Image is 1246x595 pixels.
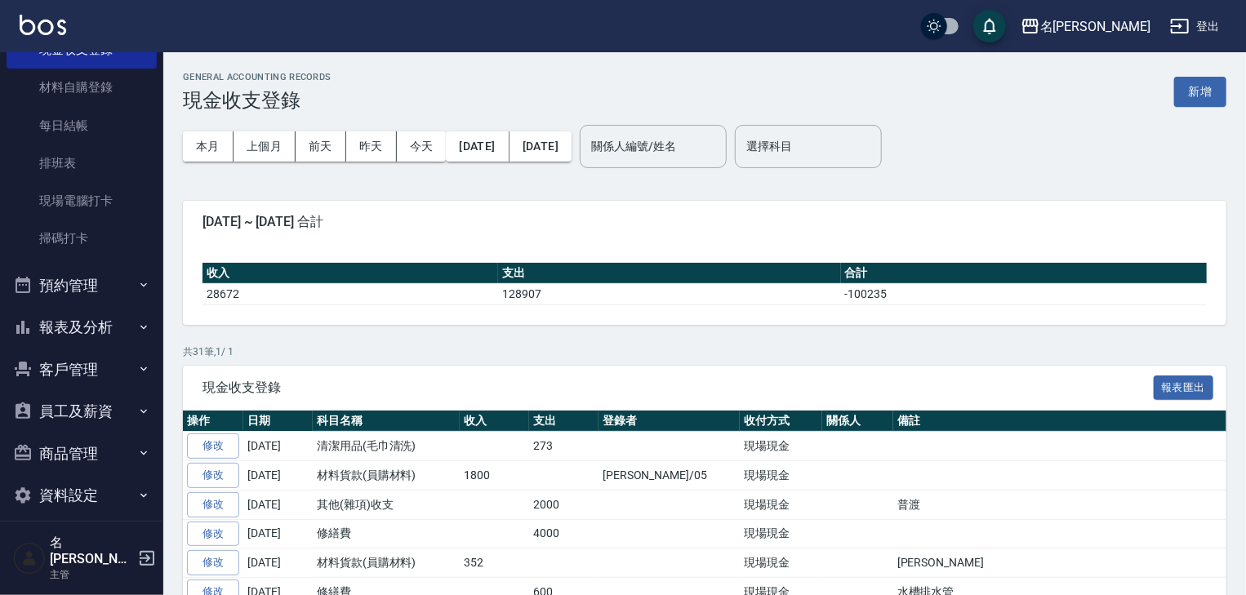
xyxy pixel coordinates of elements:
[1174,83,1226,99] a: 新增
[7,69,157,106] a: 材料自購登錄
[50,535,133,567] h5: 名[PERSON_NAME]
[243,411,313,432] th: 日期
[841,283,1207,304] td: -100235
[183,411,243,432] th: 操作
[599,461,740,491] td: [PERSON_NAME]/05
[740,432,822,461] td: 現場現金
[7,433,157,475] button: 商品管理
[498,283,841,304] td: 128907
[296,131,346,162] button: 前天
[529,411,599,432] th: 支出
[1164,11,1226,42] button: 登出
[313,519,460,548] td: 修繕費
[1174,77,1226,107] button: 新增
[7,220,157,257] a: 掃碼打卡
[183,131,234,162] button: 本月
[313,432,460,461] td: 清潔用品(毛巾清洗)
[313,411,460,432] th: 科目名稱
[183,344,1226,359] p: 共 31 筆, 1 / 1
[460,461,529,491] td: 1800
[7,264,157,307] button: 預約管理
[243,432,313,461] td: [DATE]
[313,548,460,578] td: 材料貨款(員購材料)
[529,519,599,548] td: 4000
[187,463,239,488] a: 修改
[1154,375,1214,401] button: 報表匯出
[740,411,822,432] th: 收付方式
[7,390,157,433] button: 員工及薪資
[498,263,841,284] th: 支出
[187,492,239,517] a: 修改
[973,10,1006,42] button: save
[202,380,1154,396] span: 現金收支登錄
[202,283,498,304] td: 28672
[1014,10,1157,43] button: 名[PERSON_NAME]
[893,490,1244,519] td: 普渡
[183,72,332,82] h2: GENERAL ACCOUNTING RECORDS
[397,131,447,162] button: 今天
[822,411,893,432] th: 關係人
[202,214,1207,230] span: [DATE] ~ [DATE] 合計
[529,432,599,461] td: 273
[1154,379,1214,394] a: 報表匯出
[50,567,133,582] p: 主管
[187,522,239,547] a: 修改
[529,490,599,519] td: 2000
[599,411,740,432] th: 登錄者
[243,461,313,491] td: [DATE]
[13,542,46,575] img: Person
[7,306,157,349] button: 報表及分析
[740,461,822,491] td: 現場現金
[510,131,572,162] button: [DATE]
[234,131,296,162] button: 上個月
[243,548,313,578] td: [DATE]
[313,490,460,519] td: 其他(雜項)收支
[7,182,157,220] a: 現場電腦打卡
[7,349,157,391] button: 客戶管理
[20,15,66,35] img: Logo
[1040,16,1150,37] div: 名[PERSON_NAME]
[7,474,157,517] button: 資料設定
[841,263,1207,284] th: 合計
[893,548,1244,578] td: [PERSON_NAME]
[313,461,460,491] td: 材料貨款(員購材料)
[243,490,313,519] td: [DATE]
[187,550,239,575] a: 修改
[187,433,239,459] a: 修改
[202,263,498,284] th: 收入
[740,490,822,519] td: 現場現金
[460,411,529,432] th: 收入
[7,144,157,182] a: 排班表
[243,519,313,548] td: [DATE]
[346,131,397,162] button: 昨天
[183,89,332,112] h3: 現金收支登錄
[460,548,529,578] td: 352
[740,548,822,578] td: 現場現金
[893,411,1244,432] th: 備註
[446,131,509,162] button: [DATE]
[740,519,822,548] td: 現場現金
[7,107,157,144] a: 每日結帳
